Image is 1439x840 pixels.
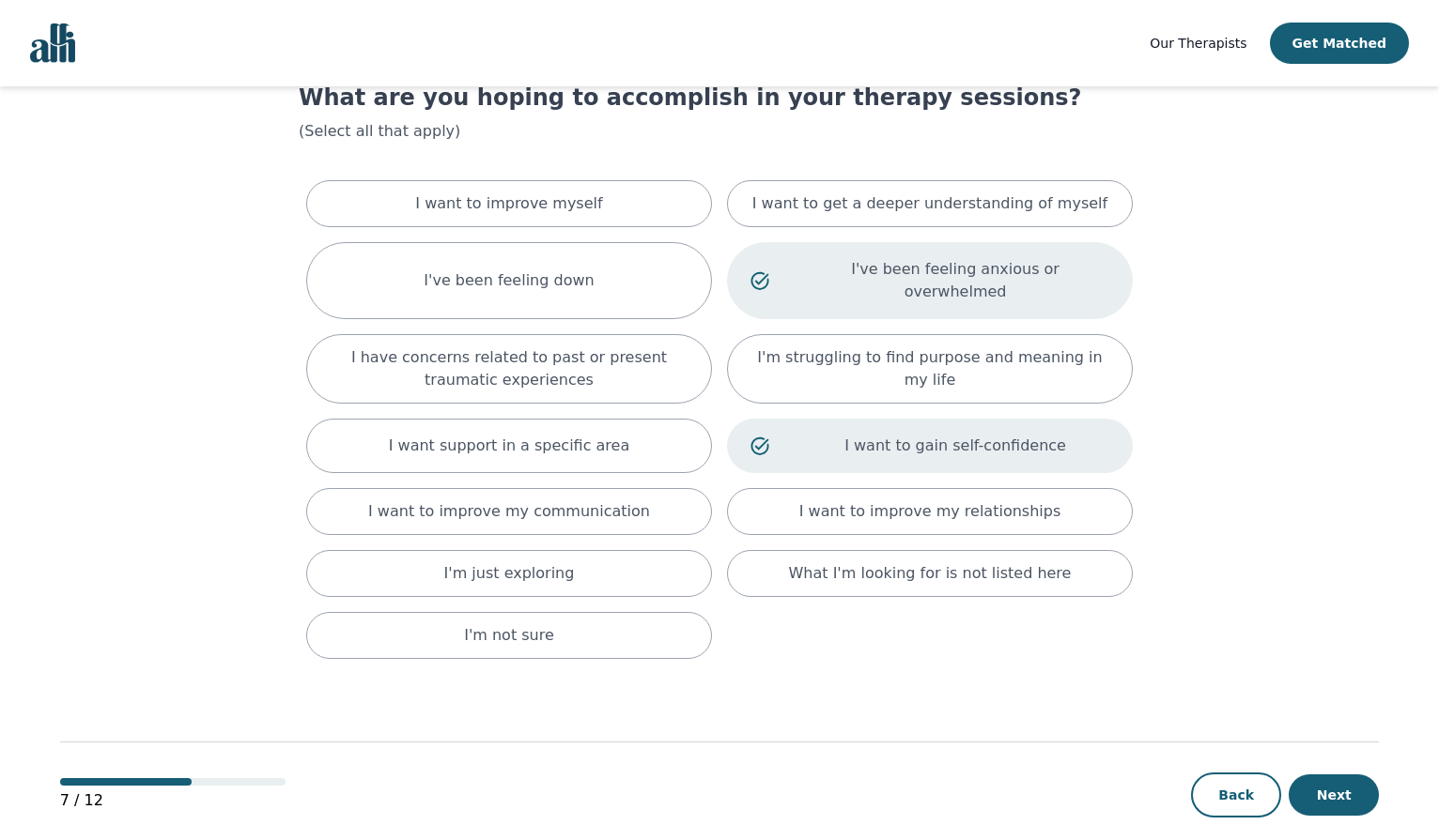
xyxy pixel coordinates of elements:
[1150,32,1246,54] a: Our Therapists
[330,346,689,391] p: I have concerns related to past or present traumatic experiences
[444,562,575,585] p: I'm just exploring
[415,192,602,215] p: I want to improve myself
[799,500,1060,523] p: I want to improve my relationships
[60,789,286,812] p: 7 / 12
[752,192,1107,215] p: I want to get a deeper understanding of myself
[1270,23,1409,64] button: Get Matched
[750,346,1109,391] p: I'm struggling to find purpose and meaning in my life
[368,500,650,523] p: I want to improve my communication
[1191,772,1281,817] button: Back
[299,83,1140,113] h1: What are you hoping to accomplish in your therapy sessions?
[801,435,1109,457] p: I want to gain self-confidence
[1150,36,1246,51] span: Our Therapists
[389,435,630,457] p: I want support in a specific area
[1289,774,1379,816] button: Next
[299,120,1140,143] p: (Select all that apply)
[789,562,1072,585] p: What I'm looking for is not listed here
[801,258,1109,303] p: I've been feeling anxious or overwhelmed
[30,23,75,63] img: alli logo
[424,269,594,292] p: I've been feeling down
[464,624,554,647] p: I'm not sure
